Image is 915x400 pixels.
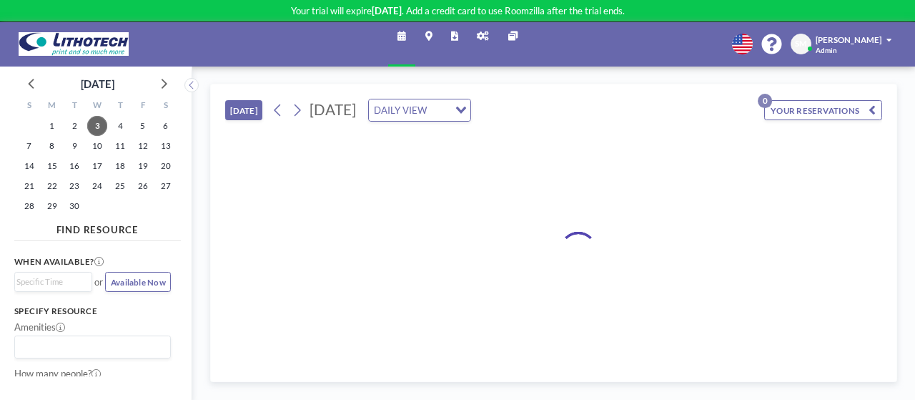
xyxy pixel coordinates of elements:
[795,39,807,49] span: SM
[19,136,39,156] span: Sunday, September 7, 2025
[156,156,176,176] span: Saturday, September 20, 2025
[133,156,153,176] span: Friday, September 19, 2025
[14,220,181,236] h4: FIND RESOURCE
[64,176,84,196] span: Tuesday, September 23, 2025
[15,273,91,291] div: Search for option
[14,368,101,380] label: How many people?
[94,276,103,288] span: or
[87,136,107,156] span: Wednesday, September 10, 2025
[16,339,163,355] input: Search for option
[87,116,107,136] span: Wednesday, September 3, 2025
[110,136,130,156] span: Thursday, September 11, 2025
[372,102,430,118] span: DAILY VIEW
[133,136,153,156] span: Friday, September 12, 2025
[816,46,837,54] span: Admin
[16,275,84,288] input: Search for option
[87,176,107,196] span: Wednesday, September 24, 2025
[64,156,84,176] span: Tuesday, September 16, 2025
[18,97,41,116] div: S
[14,321,65,333] label: Amenities
[19,176,39,196] span: Sunday, September 21, 2025
[42,156,62,176] span: Monday, September 15, 2025
[109,97,132,116] div: T
[42,176,62,196] span: Monday, September 22, 2025
[42,196,62,216] span: Monday, September 29, 2025
[64,136,84,156] span: Tuesday, September 9, 2025
[42,116,62,136] span: Monday, September 1, 2025
[132,97,154,116] div: F
[430,102,447,118] input: Search for option
[41,97,64,116] div: M
[225,100,263,120] button: [DATE]
[63,97,86,116] div: T
[111,278,166,287] span: Available Now
[87,156,107,176] span: Wednesday, September 17, 2025
[156,136,176,156] span: Saturday, September 13, 2025
[86,97,109,116] div: W
[110,176,130,196] span: Thursday, September 25, 2025
[81,74,114,94] div: [DATE]
[42,136,62,156] span: Monday, September 8, 2025
[764,100,882,120] button: YOUR RESERVATIONS0
[64,196,84,216] span: Tuesday, September 30, 2025
[19,156,39,176] span: Sunday, September 14, 2025
[156,176,176,196] span: Saturday, September 27, 2025
[310,101,356,118] span: [DATE]
[758,94,772,108] p: 0
[110,116,130,136] span: Thursday, September 4, 2025
[154,97,177,116] div: S
[110,156,130,176] span: Thursday, September 18, 2025
[156,116,176,136] span: Saturday, September 6, 2025
[15,336,171,358] div: Search for option
[369,99,471,121] div: Search for option
[14,306,172,316] h3: Specify resource
[105,272,171,292] button: Available Now
[133,116,153,136] span: Friday, September 5, 2025
[64,116,84,136] span: Tuesday, September 2, 2025
[372,5,402,16] b: [DATE]
[816,35,881,44] span: [PERSON_NAME]
[19,32,128,56] img: organization-logo
[19,196,39,216] span: Sunday, September 28, 2025
[133,176,153,196] span: Friday, September 26, 2025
